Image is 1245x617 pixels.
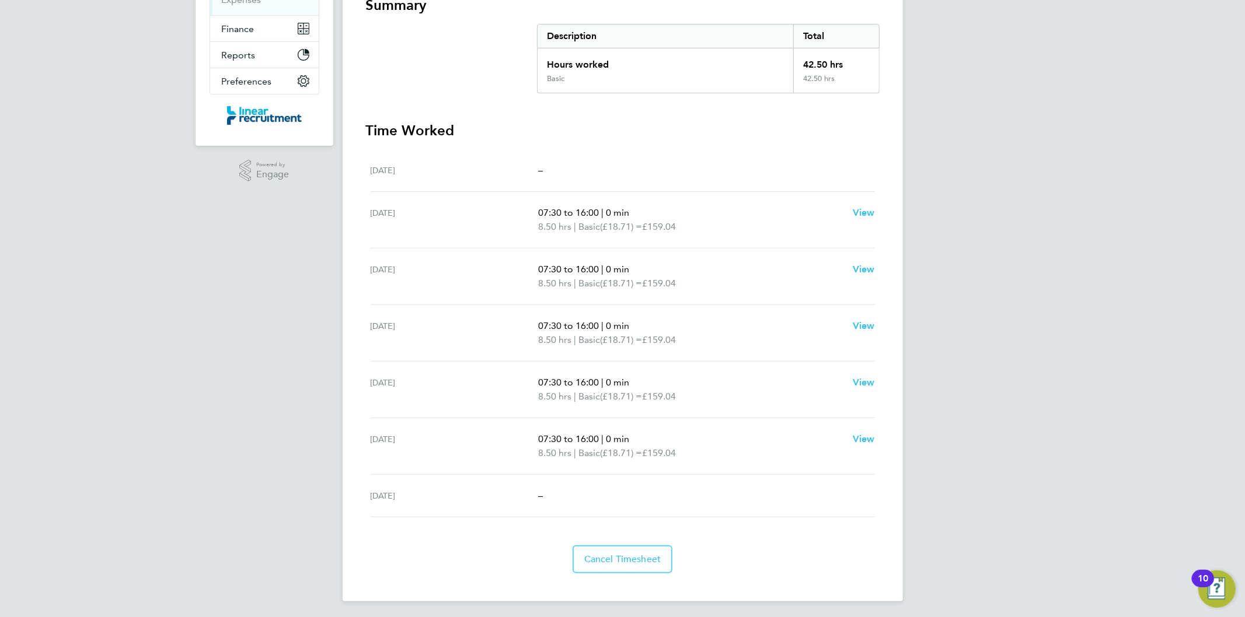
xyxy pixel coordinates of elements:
span: £159.04 [642,447,676,458]
span: (£18.71) = [600,278,642,289]
span: 07:30 to 16:00 [538,320,599,331]
span: | [601,264,604,275]
div: 42.50 hrs [793,48,878,74]
span: (£18.71) = [600,221,642,232]
span: 0 min [606,320,629,331]
span: 8.50 hrs [538,334,571,345]
span: | [601,207,604,218]
span: 07:30 to 16:00 [538,433,599,444]
span: View [853,433,875,444]
span: Finance [222,23,254,34]
span: | [601,320,604,331]
span: Basic [578,333,600,347]
span: 8.50 hrs [538,391,571,402]
span: £159.04 [642,221,676,232]
span: View [853,320,875,331]
div: Summary [537,24,880,93]
button: Finance [210,16,319,41]
span: 0 min [606,377,629,388]
a: View [853,432,875,446]
span: £159.04 [642,278,676,289]
div: Description [538,24,794,48]
div: 10 [1198,579,1208,594]
div: [DATE] [371,319,539,347]
span: | [601,377,604,388]
div: Hours worked [538,48,794,74]
span: (£18.71) = [600,391,642,402]
a: View [853,262,875,276]
span: View [853,377,875,388]
div: Total [793,24,878,48]
button: Cancel Timesheet [573,545,673,573]
span: 07:30 to 16:00 [538,377,599,388]
a: View [853,319,875,333]
span: Powered by [256,160,289,170]
span: | [574,391,576,402]
h3: Time Worked [366,121,880,140]
span: Basic [578,276,600,290]
span: View [853,207,875,218]
span: £159.04 [642,391,676,402]
span: Reports [222,50,256,61]
span: | [574,221,576,232]
span: | [574,447,576,458]
span: 0 min [606,264,629,275]
span: Cancel Timesheet [584,553,661,565]
span: 07:30 to 16:00 [538,207,599,218]
div: [DATE] [371,432,539,460]
span: – [538,164,543,176]
button: Open Resource Center, 10 new notifications [1198,570,1236,608]
span: | [574,278,576,289]
span: 0 min [606,433,629,444]
span: Basic [578,446,600,460]
a: View [853,376,875,390]
div: [DATE] [371,262,539,290]
button: Reports [210,42,319,68]
span: Engage [256,170,289,180]
div: [DATE] [371,489,539,503]
span: 8.50 hrs [538,221,571,232]
div: [DATE] [371,376,539,404]
span: 0 min [606,207,629,218]
span: (£18.71) = [600,334,642,345]
span: Preferences [222,76,272,87]
button: Preferences [210,68,319,94]
span: | [574,334,576,345]
a: Go to home page [210,106,319,125]
div: [DATE] [371,163,539,177]
span: View [853,264,875,275]
div: [DATE] [371,206,539,234]
img: linearrecruitment-logo-retina.png [227,106,302,125]
span: £159.04 [642,334,676,345]
span: Basic [578,390,600,404]
a: Powered byEngage [239,160,289,182]
span: | [601,433,604,444]
span: (£18.71) = [600,447,642,458]
span: 8.50 hrs [538,278,571,289]
a: View [853,206,875,220]
span: 07:30 to 16:00 [538,264,599,275]
span: 8.50 hrs [538,447,571,458]
div: 42.50 hrs [793,74,878,93]
span: – [538,490,543,501]
span: Basic [578,220,600,234]
div: Basic [547,74,564,83]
